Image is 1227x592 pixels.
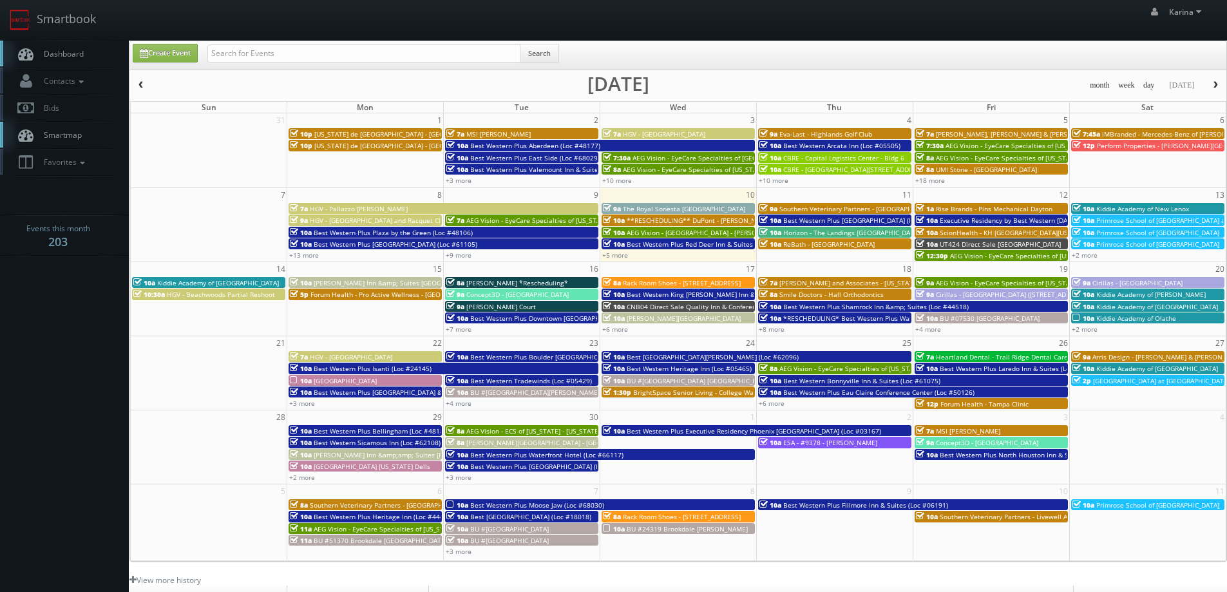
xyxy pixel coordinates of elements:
span: Forum Health - Tampa Clinic [940,399,1029,408]
span: 10a [759,165,781,174]
span: 8a [759,364,777,373]
span: Best Western Plus Isanti (Loc #24145) [314,364,432,373]
span: ESA - #9378 - [PERSON_NAME] [783,438,877,447]
span: 25 [901,336,913,350]
span: Sun [202,102,216,113]
a: +4 more [915,325,941,334]
span: Kiddie Academy of [GEOGRAPHIC_DATA] [157,278,279,287]
span: 15 [432,262,443,276]
span: 4 [906,113,913,127]
span: [PERSON_NAME] Inn &amp; Suites [GEOGRAPHIC_DATA] [314,278,484,287]
span: 11 [901,188,913,202]
span: BU #07530 [GEOGRAPHIC_DATA] [940,314,1040,323]
span: 16 [588,262,600,276]
a: View more history [129,575,201,586]
span: 14 [275,262,287,276]
span: 10a [759,240,781,249]
span: Concept3D - [GEOGRAPHIC_DATA] [466,290,569,299]
span: 10a [290,438,312,447]
span: 11a [290,524,312,533]
span: 7a [290,204,308,213]
span: 10a [759,216,781,225]
span: MSI [PERSON_NAME] [466,129,531,138]
span: 2 [906,410,913,424]
span: 9a [759,129,777,138]
span: 10a [446,462,468,471]
span: [PERSON_NAME][GEOGRAPHIC_DATA] [627,314,741,323]
span: 5 [1062,113,1069,127]
span: 10a [759,438,781,447]
span: Rack Room Shoes - [STREET_ADDRESS] [623,512,741,521]
span: [PERSON_NAME] Court [466,302,536,311]
span: 10a [290,388,312,397]
a: +3 more [446,473,471,482]
span: 20 [1214,262,1226,276]
a: +10 more [602,176,632,185]
span: 8a [446,426,464,435]
span: [PERSON_NAME] Inn &amp;amp; Suites [PERSON_NAME] [314,450,488,459]
span: 10a [916,228,938,237]
span: Tue [515,102,529,113]
span: Best [GEOGRAPHIC_DATA][PERSON_NAME] (Loc #62096) [627,352,799,361]
span: Southern Veterinary Partners - Livewell Animal Urgent Care of [GEOGRAPHIC_DATA] [940,512,1197,521]
span: 8a [603,165,621,174]
span: AEG Vision - EyeCare Specialties of [US_STATE] – [PERSON_NAME] Vision [946,141,1168,150]
a: +4 more [446,399,471,408]
span: 8a [446,278,464,287]
a: +2 more [1072,251,1098,260]
span: 12 [1058,188,1069,202]
span: Best Western Plus Laredo Inn & Suites (Loc #44702) [940,364,1101,373]
span: AEG Vision - EyeCare Specialties of [US_STATE] – Cascade Family Eye Care [950,251,1177,260]
span: 27 [1214,336,1226,350]
span: 10a [290,240,312,249]
span: 10a [603,240,625,249]
span: Concept3D - [GEOGRAPHIC_DATA] [936,438,1038,447]
span: UT424 Direct Sale [GEOGRAPHIC_DATA] [940,240,1061,249]
span: Best Western Plus North Houston Inn & Suites (Loc #44475) [940,450,1126,459]
span: 8a [603,512,621,521]
h2: [DATE] [587,77,649,90]
span: 26 [1058,336,1069,350]
span: 6 [1219,113,1226,127]
span: 10a [759,376,781,385]
span: 10a [916,314,938,323]
span: BU #[GEOGRAPHIC_DATA] [GEOGRAPHIC_DATA] [627,376,770,385]
a: +3 more [446,547,471,556]
span: Best Western Plus Aberdeen (Loc #48177) [470,141,600,150]
span: Forum Health - Pro Active Wellness - [GEOGRAPHIC_DATA] [310,290,488,299]
span: 10a [759,228,781,237]
span: 29 [432,410,443,424]
span: 12p [1072,141,1095,150]
span: 23 [588,336,600,350]
span: Sat [1141,102,1154,113]
span: Cirillas - [GEOGRAPHIC_DATA] ([STREET_ADDRESS]) [936,290,1090,299]
span: 10a [446,524,468,533]
span: HGV - [GEOGRAPHIC_DATA] and Racquet Club [310,216,448,225]
span: 10a [759,153,781,162]
span: 8 [436,188,443,202]
span: Best Western Plus Heritage Inn (Loc #44463) [314,512,453,521]
span: 10a [446,388,468,397]
button: week [1114,77,1139,93]
span: Best Western Plus Boulder [GEOGRAPHIC_DATA] (Loc #06179) [470,352,660,361]
span: Best Western Plus East Side (Loc #68029) [470,153,600,162]
span: Primrose School of [GEOGRAPHIC_DATA] [1096,240,1219,249]
span: Rise Brands - Pins Mechanical Dayton [936,204,1052,213]
a: +2 more [1072,325,1098,334]
span: 10a [603,228,625,237]
span: 10p [290,129,312,138]
span: 10:30a [133,290,165,299]
a: +8 more [759,325,785,334]
span: 7a [916,352,934,361]
span: 10a [446,501,468,510]
span: Best Western Bonnyville Inn & Suites (Loc #61075) [783,376,940,385]
span: 1:30p [603,388,631,397]
span: 10 [745,188,756,202]
span: Best [GEOGRAPHIC_DATA] (Loc #18018) [470,512,591,521]
span: 1a [916,204,934,213]
span: 10a [290,228,312,237]
span: Kiddie Academy of [PERSON_NAME] [1096,290,1206,299]
a: +3 more [446,176,471,185]
span: 10a [133,278,155,287]
span: Smile Doctors - Hall Orthodontics [779,290,884,299]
